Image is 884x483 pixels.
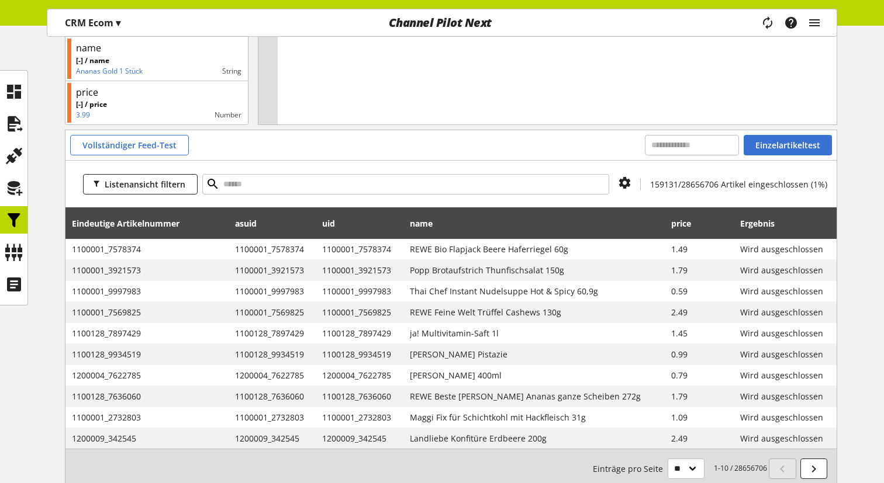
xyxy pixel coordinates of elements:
[72,327,223,339] span: 1100128_7897429
[740,369,830,381] span: Wird ausgeschlossen
[740,285,830,297] span: Wird ausgeschlossen
[322,243,397,255] span: 1100001_7578374
[593,458,767,479] small: 1-10 / 28656706
[740,327,830,339] span: Wird ausgeschlossen
[116,16,120,29] span: ▾
[740,217,775,230] span: Ergebnis
[322,327,397,339] span: 1100128_7897429
[235,348,310,360] span: 1100128_9934519
[72,369,223,381] span: 1200004_7622785
[107,110,241,120] div: Number
[671,285,728,297] span: 0.59
[105,178,185,190] span: Listenansicht filtern
[322,390,397,402] span: 1100128_7636060
[410,411,659,423] span: Maggi Fix für Schichtkohl mit Hackfleisch 31g
[410,217,433,230] span: name
[72,217,179,230] span: Eindeutige Artikelnummer
[740,390,830,402] span: Wird ausgeschlossen
[671,369,728,381] span: 0.79
[410,306,659,318] span: REWE Feine Welt Trüffel Cashews 130g
[322,348,397,360] span: 1100128_9934519
[322,411,397,423] span: 1100001_2732803
[650,179,827,190] span: 159131/28656706 Artikel eingeschlossen (1%)
[72,348,223,360] span: 1100128_9934519
[410,432,659,444] span: Landliebe Konfitüre Erdbeere 200g
[671,390,728,402] span: 1.79
[72,264,223,276] span: 1100001_3921573
[235,217,257,230] span: asuid
[235,369,310,381] span: 1200004_7622785
[410,264,659,276] span: Popp Brotaufstrich Thunfischsalat 150g
[235,327,310,339] span: 1100128_7897429
[235,411,310,423] span: 1100001_2732803
[47,9,837,37] nav: main navigation
[235,285,310,297] span: 1100001_9997983
[410,327,659,339] span: ja! Multivitamin-Saft 1l
[76,110,107,120] p: 3.99
[671,432,728,444] span: 2.49
[755,139,820,151] span: Einzelartikeltest
[740,306,830,318] span: Wird ausgeschlossen
[76,55,143,66] p: [-] / name
[671,217,691,230] span: price
[72,390,223,402] span: 1100128_7636060
[322,432,397,444] span: 1200009_342545
[82,139,177,151] span: Vollständiger Feed-Test
[740,432,830,444] span: Wird ausgeschlossen
[740,243,830,255] span: Wird ausgeschlossen
[72,306,223,318] span: 1100001_7569825
[744,135,832,155] button: Einzelartikeltest
[410,390,659,402] span: REWE Beste Wahl Ananas ganze Scheiben 272g
[235,243,310,255] span: 1100001_7578374
[671,327,728,339] span: 1.45
[235,306,310,318] span: 1100001_7569825
[740,348,830,360] span: Wird ausgeschlossen
[83,174,198,194] button: Listenansicht filtern
[322,285,397,297] span: 1100001_9997983
[72,243,223,255] span: 1100001_7578374
[593,463,668,475] span: Einträge pro Seite
[76,85,98,99] div: price
[671,243,728,255] span: 1.49
[76,99,107,110] p: [-] / price
[70,135,189,155] button: Vollständiger Feed-Test
[671,348,728,360] span: 0.99
[65,16,120,30] p: CRM Ecom
[235,390,310,402] span: 1100128_7636060
[76,41,101,55] div: name
[322,369,397,381] span: 1200004_7622785
[235,264,310,276] span: 1100001_3921573
[235,432,310,444] span: 1200009_342545
[671,264,728,276] span: 1.79
[740,411,830,423] span: Wird ausgeschlossen
[410,243,659,255] span: REWE Bio Flapjack Beere Haferriegel 60g
[76,66,143,77] p: Ananas Gold 1 Stück
[322,217,335,230] span: uid
[72,432,223,444] span: 1200009_342545
[322,264,397,276] span: 1100001_3921573
[322,306,397,318] span: 1100001_7569825
[410,348,659,360] span: Harry Donut Pistazie
[143,66,241,77] div: String
[72,285,223,297] span: 1100001_9997983
[410,369,659,381] span: Müller Müllermilch Vanille 400ml
[671,306,728,318] span: 2.49
[72,411,223,423] span: 1100001_2732803
[740,264,830,276] span: Wird ausgeschlossen
[410,285,659,297] span: Thai Chef Instant Nudelsuppe Hot & Spicy 60,9g
[671,411,728,423] span: 1.09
